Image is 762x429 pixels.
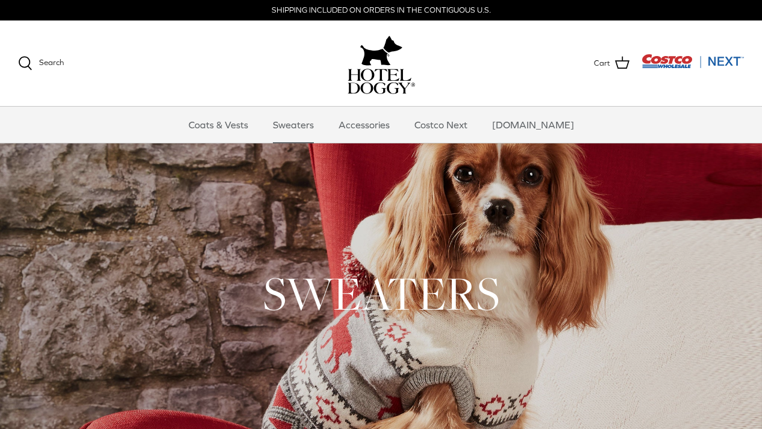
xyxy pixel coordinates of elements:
[18,56,64,70] a: Search
[178,107,259,143] a: Coats & Vests
[404,107,478,143] a: Costco Next
[642,61,744,70] a: Visit Costco Next
[18,264,744,323] h1: SWEATERS
[481,107,585,143] a: [DOMAIN_NAME]
[348,33,415,94] a: hoteldoggy.com hoteldoggycom
[594,55,629,71] a: Cart
[262,107,325,143] a: Sweaters
[360,33,402,69] img: hoteldoggy.com
[39,58,64,67] span: Search
[642,54,744,69] img: Costco Next
[594,57,610,70] span: Cart
[348,69,415,94] img: hoteldoggycom
[328,107,401,143] a: Accessories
